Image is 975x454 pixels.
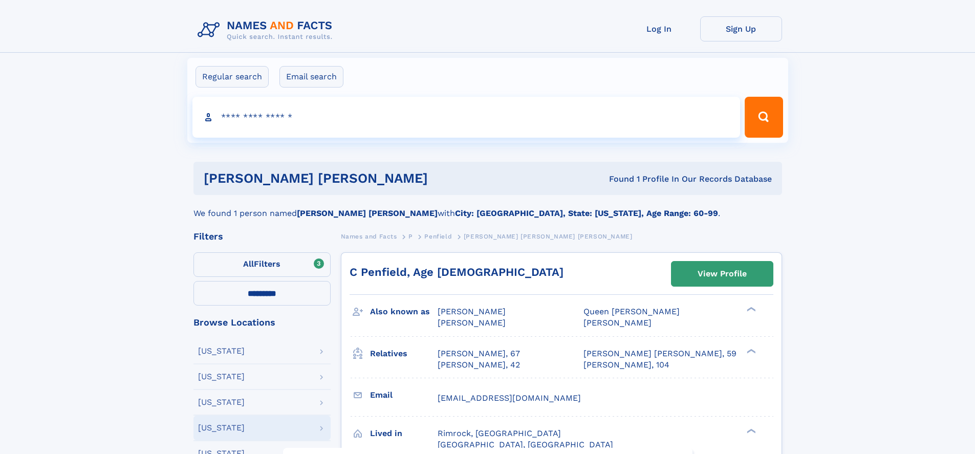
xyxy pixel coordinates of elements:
span: Rimrock, [GEOGRAPHIC_DATA] [438,428,561,438]
span: [EMAIL_ADDRESS][DOMAIN_NAME] [438,393,581,403]
a: Log In [618,16,700,41]
h3: Email [370,386,438,404]
a: [PERSON_NAME], 104 [583,359,669,371]
span: [PERSON_NAME] [583,318,652,328]
a: View Profile [671,262,773,286]
div: Browse Locations [193,318,331,327]
b: [PERSON_NAME] [PERSON_NAME] [297,208,438,218]
div: We found 1 person named with . [193,195,782,220]
a: C Penfield, Age [DEMOGRAPHIC_DATA] [350,266,564,278]
a: P [408,230,413,243]
span: Queen [PERSON_NAME] [583,307,680,316]
a: Sign Up [700,16,782,41]
span: [PERSON_NAME] [438,318,506,328]
button: Search Button [745,97,783,138]
label: Regular search [196,66,269,88]
span: [PERSON_NAME] [438,307,506,316]
a: [PERSON_NAME] [PERSON_NAME], 59 [583,348,736,359]
a: [PERSON_NAME], 67 [438,348,520,359]
a: Names and Facts [341,230,397,243]
img: Logo Names and Facts [193,16,341,44]
div: Filters [193,232,331,241]
span: [PERSON_NAME] [PERSON_NAME] [PERSON_NAME] [464,233,633,240]
div: [US_STATE] [198,373,245,381]
div: ❯ [744,348,756,354]
h3: Lived in [370,425,438,442]
div: View Profile [698,262,747,286]
div: [US_STATE] [198,424,245,432]
div: Found 1 Profile In Our Records Database [518,174,772,185]
span: All [243,259,254,269]
div: [US_STATE] [198,347,245,355]
div: [US_STATE] [198,398,245,406]
div: ❯ [744,306,756,313]
b: City: [GEOGRAPHIC_DATA], State: [US_STATE], Age Range: 60-99 [455,208,718,218]
a: Penfield [424,230,452,243]
div: ❯ [744,427,756,434]
h3: Relatives [370,345,438,362]
span: Penfield [424,233,452,240]
a: [PERSON_NAME], 42 [438,359,520,371]
span: [GEOGRAPHIC_DATA], [GEOGRAPHIC_DATA] [438,440,613,449]
h3: Also known as [370,303,438,320]
label: Filters [193,252,331,277]
input: search input [192,97,741,138]
h1: [PERSON_NAME] [PERSON_NAME] [204,172,518,185]
label: Email search [279,66,343,88]
span: P [408,233,413,240]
